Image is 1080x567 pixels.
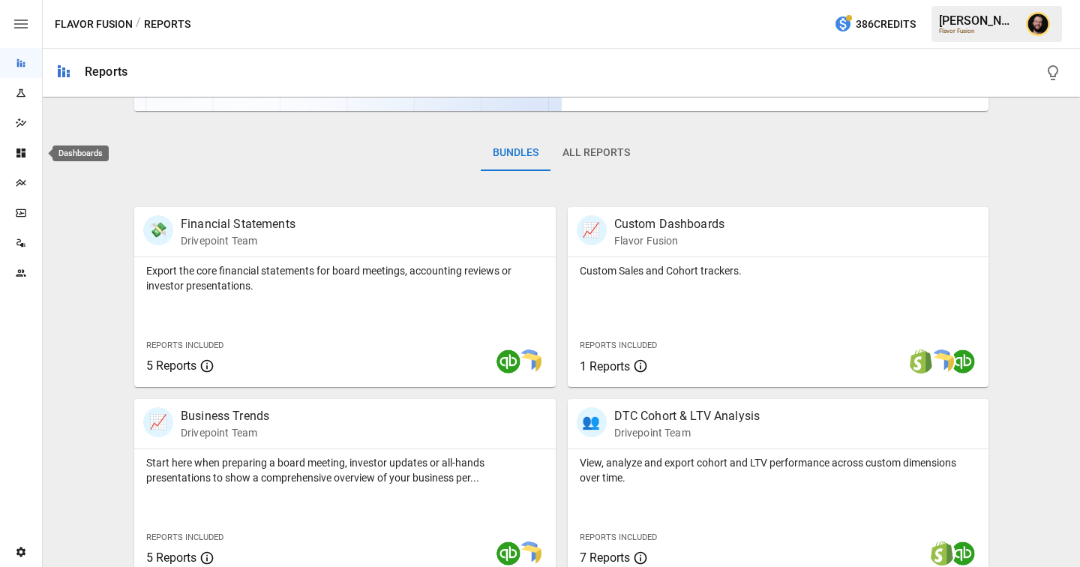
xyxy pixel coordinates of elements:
[580,550,630,565] span: 7 Reports
[856,15,916,34] span: 386 Credits
[580,455,977,485] p: View, analyze and export cohort and LTV performance across custom dimensions over time.
[136,15,141,34] div: /
[580,263,977,278] p: Custom Sales and Cohort trackers.
[939,13,1017,28] div: [PERSON_NAME]
[146,340,223,350] span: Reports Included
[143,215,173,245] div: 💸
[496,349,520,373] img: quickbooks
[496,541,520,565] img: quickbooks
[517,349,541,373] img: smart model
[580,532,657,542] span: Reports Included
[481,135,550,171] button: Bundles
[146,263,544,293] p: Export the core financial statements for board meetings, accounting reviews or investor presentat...
[614,425,760,440] p: Drivepoint Team
[614,407,760,425] p: DTC Cohort & LTV Analysis
[951,349,975,373] img: quickbooks
[930,349,954,373] img: smart model
[828,10,922,38] button: 386Credits
[909,349,933,373] img: shopify
[614,215,725,233] p: Custom Dashboards
[55,15,133,34] button: Flavor Fusion
[146,532,223,542] span: Reports Included
[181,425,269,440] p: Drivepoint Team
[577,215,607,245] div: 📈
[1017,3,1059,45] button: Ciaran Nugent
[146,550,196,565] span: 5 Reports
[614,233,725,248] p: Flavor Fusion
[1026,12,1050,36] img: Ciaran Nugent
[52,145,109,161] div: Dashboards
[951,541,975,565] img: quickbooks
[181,233,295,248] p: Drivepoint Team
[580,359,630,373] span: 1 Reports
[580,340,657,350] span: Reports Included
[517,541,541,565] img: smart model
[181,215,295,233] p: Financial Statements
[550,135,642,171] button: All Reports
[939,28,1017,34] div: Flavor Fusion
[143,407,173,437] div: 📈
[146,358,196,373] span: 5 Reports
[930,541,954,565] img: shopify
[181,407,269,425] p: Business Trends
[577,407,607,437] div: 👥
[85,64,127,79] div: Reports
[146,455,544,485] p: Start here when preparing a board meeting, investor updates or all-hands presentations to show a ...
